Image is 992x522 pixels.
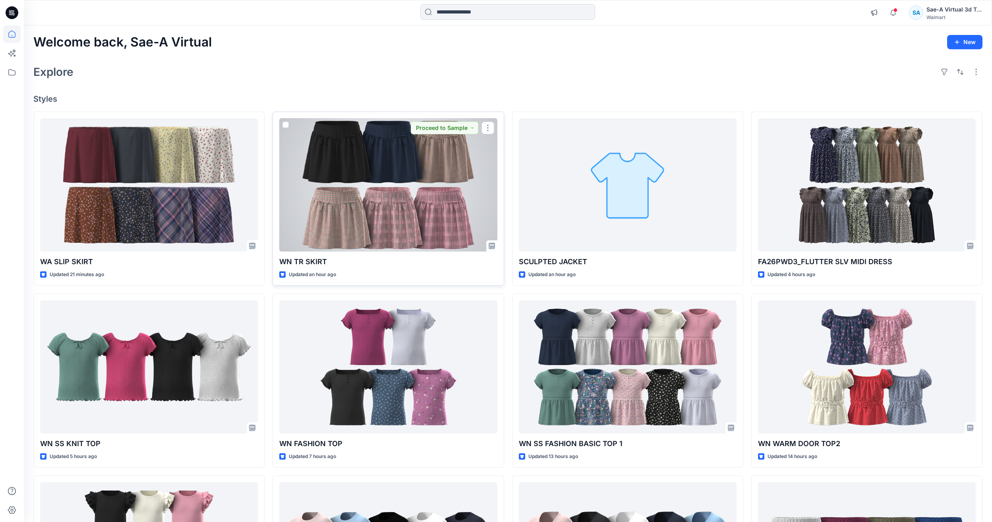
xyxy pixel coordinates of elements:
a: WA SLIP SKIRT [40,118,258,251]
a: WN TR SKIRT [279,118,497,251]
h2: Explore [33,66,73,78]
p: WN SS FASHION BASIC TOP 1 [519,438,737,449]
div: Sae-A Virtual 3d Team [926,5,982,14]
p: Updated 4 hours ago [768,271,815,279]
a: WN WARM DOOR TOP2 [758,300,976,433]
p: Updated an hour ago [289,271,336,279]
p: WN SS KNIT TOP [40,438,258,449]
p: Updated 13 hours ago [528,452,578,461]
p: FA26PWD3_FLUTTER SLV MIDI DRESS [758,256,976,267]
a: WN SS FASHION BASIC TOP 1 [519,300,737,433]
button: New [947,35,982,49]
p: WN WARM DOOR TOP2 [758,438,976,449]
p: SCULPTED JACKET [519,256,737,267]
p: WN TR SKIRT [279,256,497,267]
a: FA26PWD3_FLUTTER SLV MIDI DRESS [758,118,976,251]
p: WA SLIP SKIRT [40,256,258,267]
p: Updated 5 hours ago [50,452,97,461]
p: WN FASHION TOP [279,438,497,449]
p: Updated 14 hours ago [768,452,817,461]
a: WN SS KNIT TOP [40,300,258,433]
a: WN FASHION TOP [279,300,497,433]
h2: Welcome back, Sae-A Virtual [33,35,212,50]
h4: Styles [33,94,982,104]
p: Updated an hour ago [528,271,576,279]
div: SA [909,6,923,20]
div: Walmart [926,14,982,20]
a: SCULPTED JACKET [519,118,737,251]
p: Updated 21 minutes ago [50,271,104,279]
p: Updated 7 hours ago [289,452,336,461]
